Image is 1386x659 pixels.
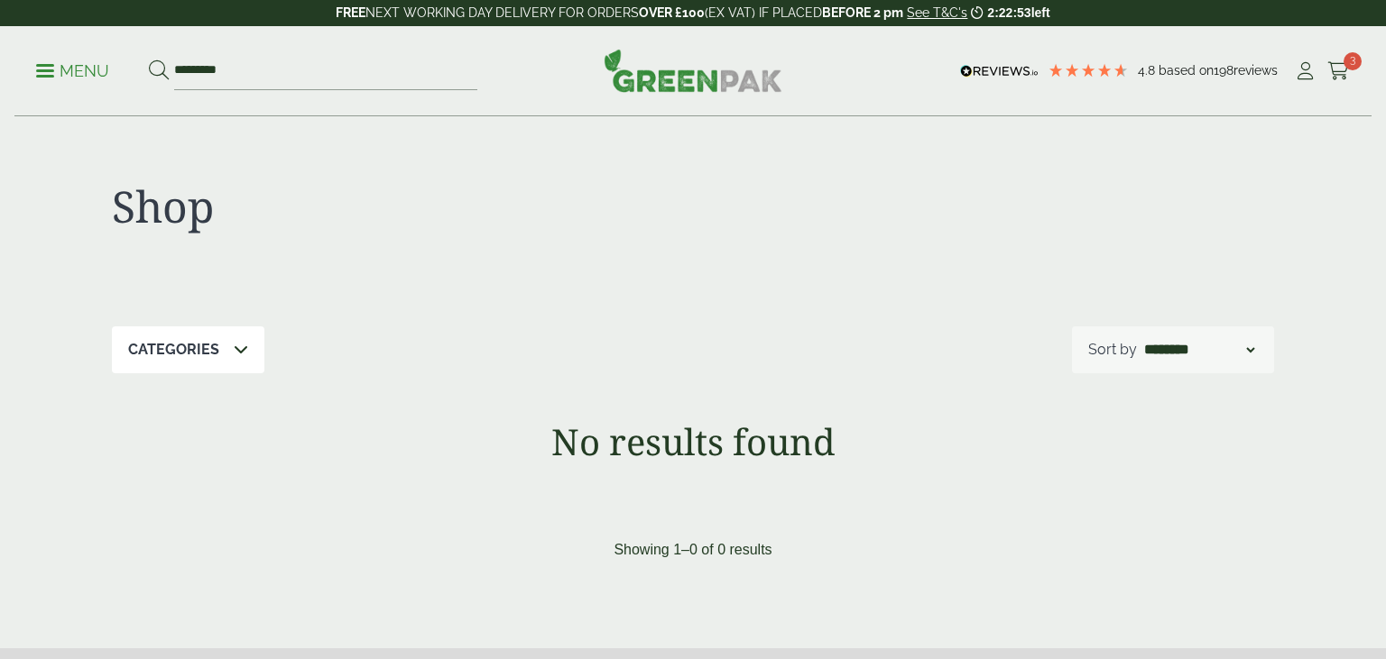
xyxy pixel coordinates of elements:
h1: No results found [63,420,1323,463]
h1: Shop [112,180,693,233]
span: reviews [1234,63,1278,78]
strong: BEFORE 2 pm [822,5,903,20]
i: Cart [1327,62,1350,80]
strong: FREE [336,5,365,20]
p: Menu [36,60,109,82]
p: Sort by [1088,339,1137,361]
a: 3 [1327,58,1350,85]
span: 2:22:53 [987,5,1030,20]
select: Shop order [1141,339,1258,361]
span: 4.8 [1138,63,1159,78]
span: 198 [1214,63,1234,78]
p: Categories [128,339,219,361]
i: My Account [1294,62,1317,80]
span: Based on [1159,63,1214,78]
a: See T&C's [907,5,967,20]
strong: OVER £100 [639,5,705,20]
a: Menu [36,60,109,78]
img: GreenPak Supplies [604,49,782,92]
p: Showing 1–0 of 0 results [614,539,772,561]
span: left [1031,5,1050,20]
span: 3 [1344,52,1362,70]
img: REVIEWS.io [960,65,1039,78]
div: 4.79 Stars [1048,62,1129,78]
